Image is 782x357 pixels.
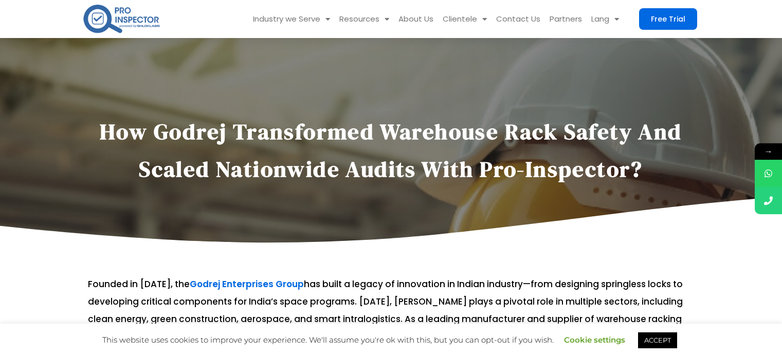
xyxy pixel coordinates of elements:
[638,332,677,348] a: ACCEPT
[102,335,680,345] span: This website uses cookies to improve your experience. We'll assume you're ok with this, but you c...
[651,15,685,23] span: Free Trial
[190,278,304,290] a: Godrej Enterprises Group
[639,8,697,30] a: Free Trial
[564,335,625,345] a: Cookie settings
[82,3,161,35] img: pro-inspector-logo
[755,143,782,160] span: →
[88,112,695,187] h1: How Godrej Transformed Warehouse Rack Safety and Scaled Nationwide Audits with Pro-Inspector?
